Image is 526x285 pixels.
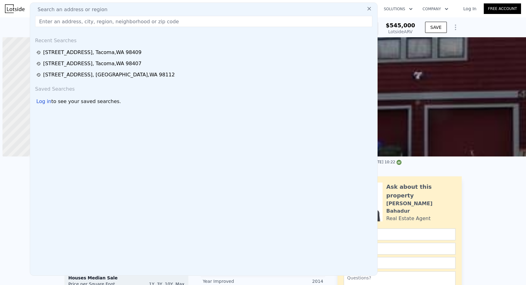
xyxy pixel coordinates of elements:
div: Houses Median Sale [68,275,184,281]
img: NWMLS Logo [397,160,401,165]
div: [STREET_ADDRESS] , Tacoma , WA 98407 [43,60,142,67]
input: Phone [344,257,456,269]
a: Free Account [484,3,521,14]
span: to see your saved searches. [51,98,121,105]
div: [STREET_ADDRESS] , [GEOGRAPHIC_DATA] , WA 98112 [43,71,175,79]
span: Search an address or region [33,6,107,13]
input: Email [344,243,456,255]
span: $545,000 [386,22,415,29]
input: Enter an address, city, region, neighborhood or zip code [35,16,372,27]
div: 2014 [263,278,323,284]
div: Year Improved [203,278,263,284]
input: Name [344,228,456,240]
div: [STREET_ADDRESS] , Tacoma , WA 98409 [43,49,142,56]
button: Show Options [449,21,462,34]
div: Real Estate Agent [386,215,431,222]
button: Solutions [379,3,418,15]
div: Recent Searches [33,32,375,47]
img: Lotside [5,4,25,13]
a: Log In [456,6,484,12]
a: [STREET_ADDRESS], Tacoma,WA 98409 [36,49,373,56]
div: Ask about this property [386,183,456,200]
a: [STREET_ADDRESS], [GEOGRAPHIC_DATA],WA 98112 [36,71,373,79]
a: [STREET_ADDRESS], Tacoma,WA 98407 [36,60,373,67]
div: Saved Searches [33,80,375,95]
div: Log in [36,98,51,105]
div: Lotside ARV [386,29,415,35]
button: Company [418,3,453,15]
button: SAVE [425,22,447,33]
div: [PERSON_NAME] Bahadur [386,200,456,215]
